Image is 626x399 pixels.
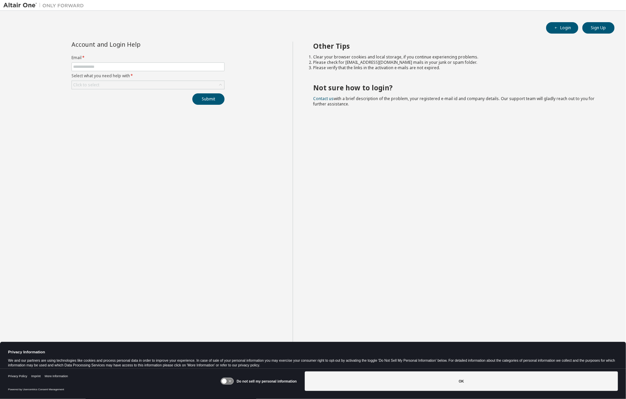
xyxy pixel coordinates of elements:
li: Please check for [EMAIL_ADDRESS][DOMAIN_NAME] mails in your junk or spam folder. [313,60,603,65]
img: Altair One [3,2,87,9]
label: Select what you need help with [71,73,225,79]
h2: Not sure how to login? [313,83,603,92]
a: Contact us [313,96,334,101]
span: with a brief description of the problem, your registered e-mail id and company details. Our suppo... [313,96,594,107]
button: Login [546,22,578,34]
button: Sign Up [582,22,615,34]
div: Account and Login Help [71,42,194,47]
div: Click to select [73,82,99,88]
h2: Other Tips [313,42,603,50]
button: Submit [192,93,225,105]
label: Email [71,55,225,60]
div: Click to select [72,81,224,89]
li: Please verify that the links in the activation e-mails are not expired. [313,65,603,71]
li: Clear your browser cookies and local storage, if you continue experiencing problems. [313,54,603,60]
